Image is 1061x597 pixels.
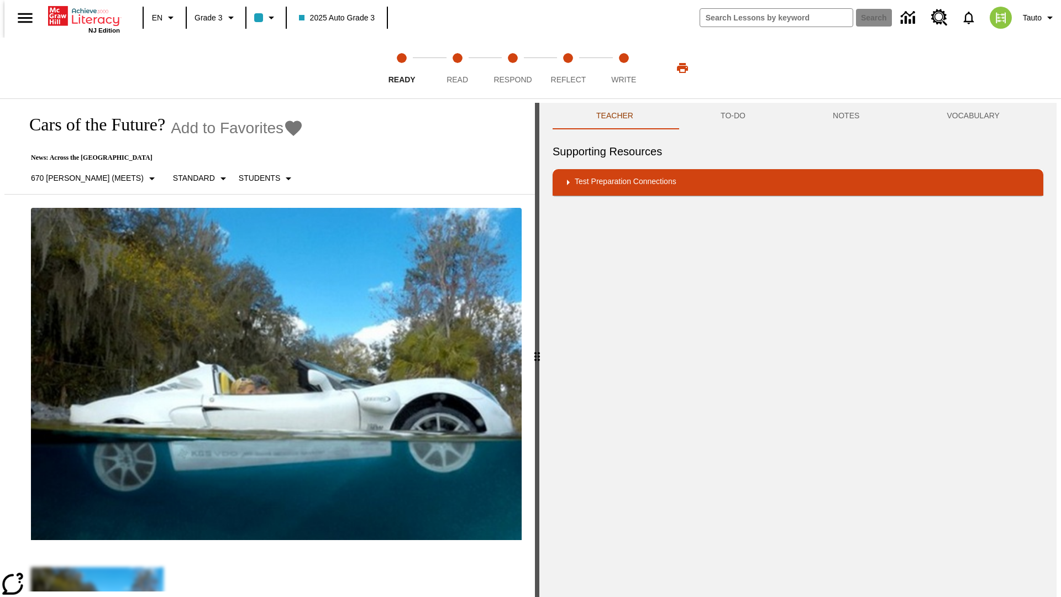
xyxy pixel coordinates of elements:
h6: Supporting Resources [553,143,1043,160]
div: Home [48,4,120,34]
button: Ready step 1 of 5 [370,38,434,98]
button: Grade: Grade 3, Select a grade [190,8,242,28]
span: Tauto [1023,12,1042,24]
button: NOTES [789,103,903,129]
span: Write [611,75,636,84]
button: VOCABULARY [903,103,1043,129]
p: Standard [173,172,215,184]
span: Reflect [551,75,586,84]
p: News: Across the [GEOGRAPHIC_DATA] [18,154,303,162]
img: avatar image [990,7,1012,29]
span: Read [447,75,468,84]
button: Open side menu [9,2,41,34]
div: Instructional Panel Tabs [553,103,1043,129]
input: search field [700,9,853,27]
p: Test Preparation Connections [575,176,676,189]
a: Resource Center, Will open in new tab [925,3,954,33]
button: Reflect step 4 of 5 [536,38,600,98]
span: Ready [388,75,416,84]
button: Select Student [234,169,300,188]
button: Language: EN, Select a language [147,8,182,28]
div: Test Preparation Connections [553,169,1043,196]
span: Grade 3 [195,12,223,24]
button: Write step 5 of 5 [592,38,656,98]
p: Students [239,172,280,184]
button: Respond step 3 of 5 [481,38,545,98]
button: Scaffolds, Standard [169,169,234,188]
button: Print [665,58,700,78]
button: TO-DO [677,103,789,129]
span: NJ Edition [88,27,120,34]
button: Select Lexile, 670 Lexile (Meets) [27,169,163,188]
div: activity [539,103,1057,597]
button: Add to Favorites - Cars of the Future? [171,118,303,138]
button: Select a new avatar [983,3,1018,32]
a: Notifications [954,3,983,32]
div: Press Enter or Spacebar and then press right and left arrow keys to move the slider [535,103,539,597]
a: Data Center [894,3,925,33]
span: 2025 Auto Grade 3 [299,12,375,24]
span: Add to Favorites [171,119,283,137]
span: Respond [493,75,532,84]
button: Class color is light blue. Change class color [250,8,282,28]
button: Profile/Settings [1018,8,1061,28]
button: Read step 2 of 5 [425,38,489,98]
img: High-tech automobile treading water. [31,208,522,540]
div: reading [4,103,535,591]
button: Teacher [553,103,677,129]
span: EN [152,12,162,24]
p: 670 [PERSON_NAME] (Meets) [31,172,144,184]
h1: Cars of the Future? [18,114,165,135]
